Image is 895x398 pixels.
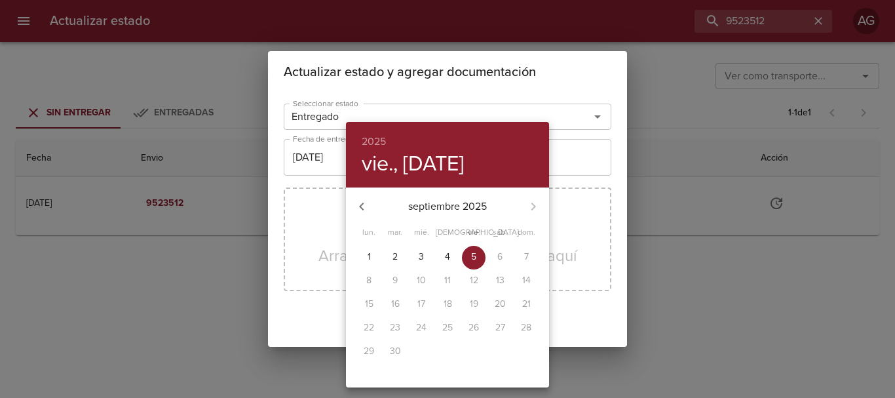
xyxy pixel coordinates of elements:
[409,226,433,239] span: mié.
[392,250,398,264] p: 2
[471,250,476,264] p: 5
[362,132,386,151] button: 2025
[445,250,450,264] p: 4
[362,151,464,177] button: vie., [DATE]
[436,246,459,269] button: 4
[409,246,433,269] button: 3
[462,246,486,269] button: 5
[368,250,371,264] p: 1
[436,226,459,239] span: [DEMOGRAPHIC_DATA].
[383,226,407,239] span: mar.
[377,199,518,214] p: septiembre 2025
[419,250,424,264] p: 3
[357,246,381,269] button: 1
[383,246,407,269] button: 2
[488,226,512,239] span: sáb.
[462,226,486,239] span: vie.
[514,226,538,239] span: dom.
[357,226,381,239] span: lun.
